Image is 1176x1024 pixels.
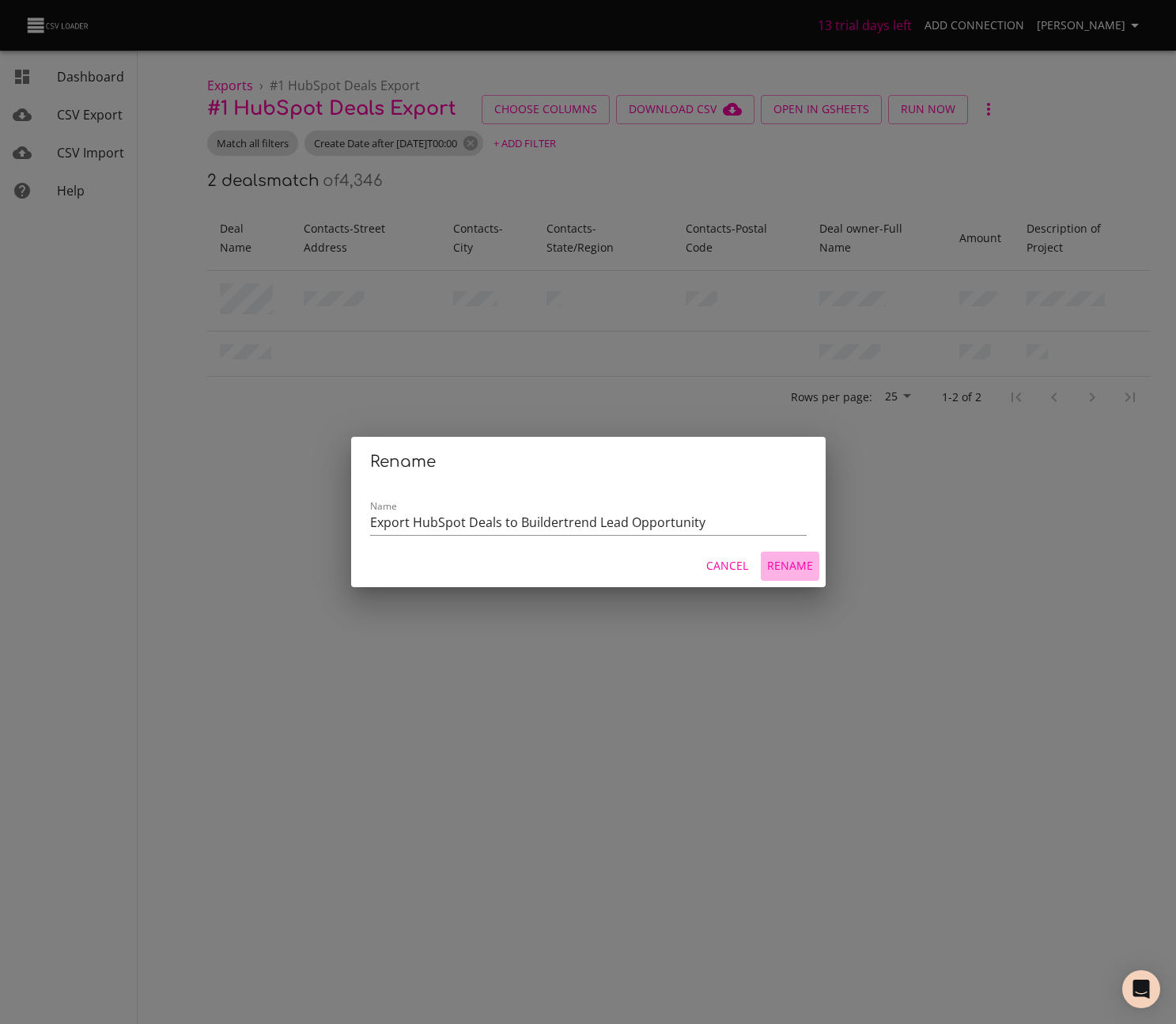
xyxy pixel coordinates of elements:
h2: Rename [370,449,807,475]
label: Name [370,502,397,511]
div: Open Intercom Messenger [1122,970,1160,1008]
button: Rename [761,552,819,581]
span: Cancel [706,556,748,576]
span: Rename [767,556,813,576]
button: Cancel [700,552,754,581]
